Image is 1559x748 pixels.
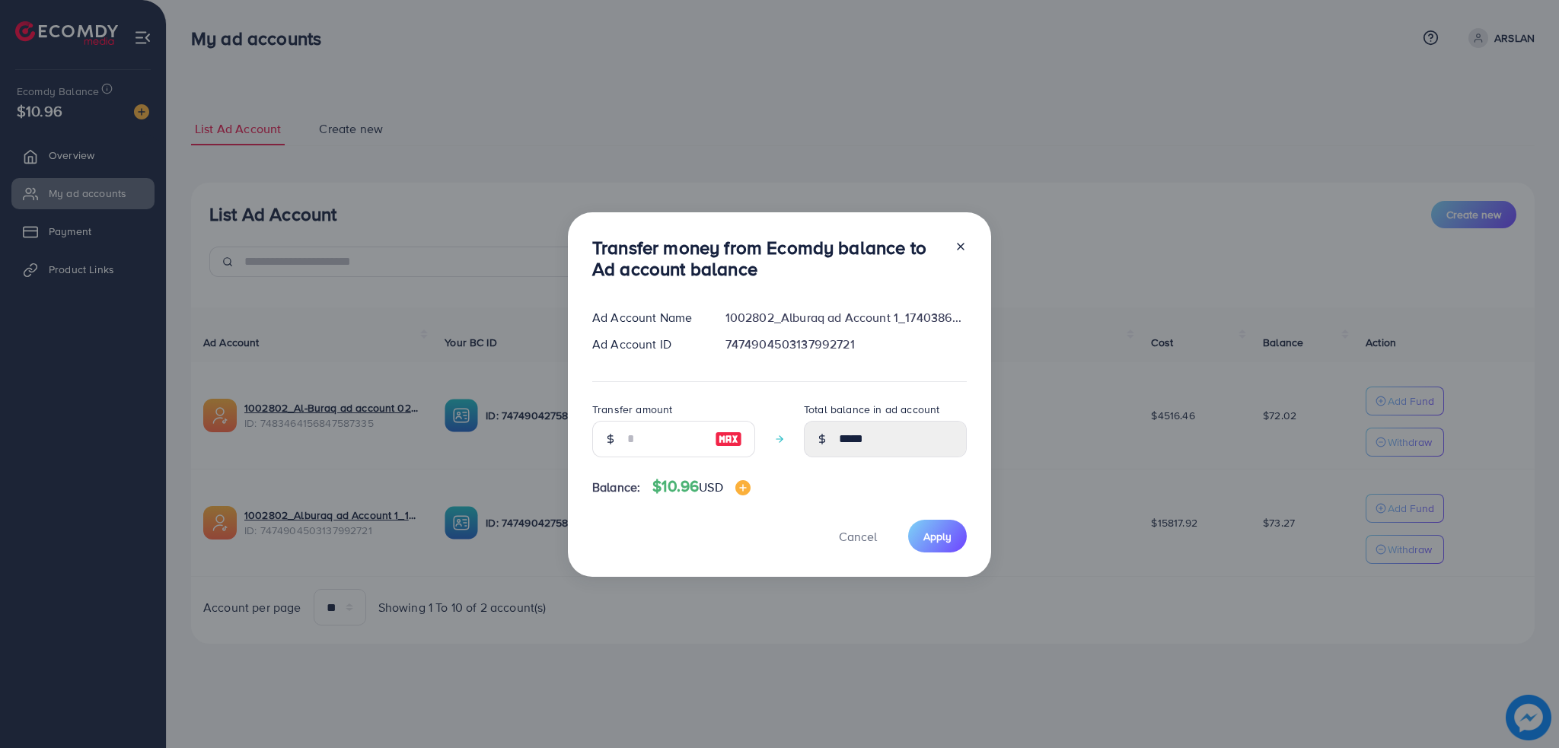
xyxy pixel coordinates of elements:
[699,479,722,495] span: USD
[715,430,742,448] img: image
[923,529,952,544] span: Apply
[713,309,979,326] div: 1002802_Alburaq ad Account 1_1740386843243
[735,480,751,495] img: image
[592,237,942,281] h3: Transfer money from Ecomdy balance to Ad account balance
[839,528,877,545] span: Cancel
[652,477,750,496] h4: $10.96
[820,520,896,552] button: Cancel
[713,336,979,353] div: 7474904503137992721
[592,479,640,496] span: Balance:
[580,336,713,353] div: Ad Account ID
[592,402,672,417] label: Transfer amount
[908,520,967,552] button: Apply
[804,402,939,417] label: Total balance in ad account
[580,309,713,326] div: Ad Account Name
